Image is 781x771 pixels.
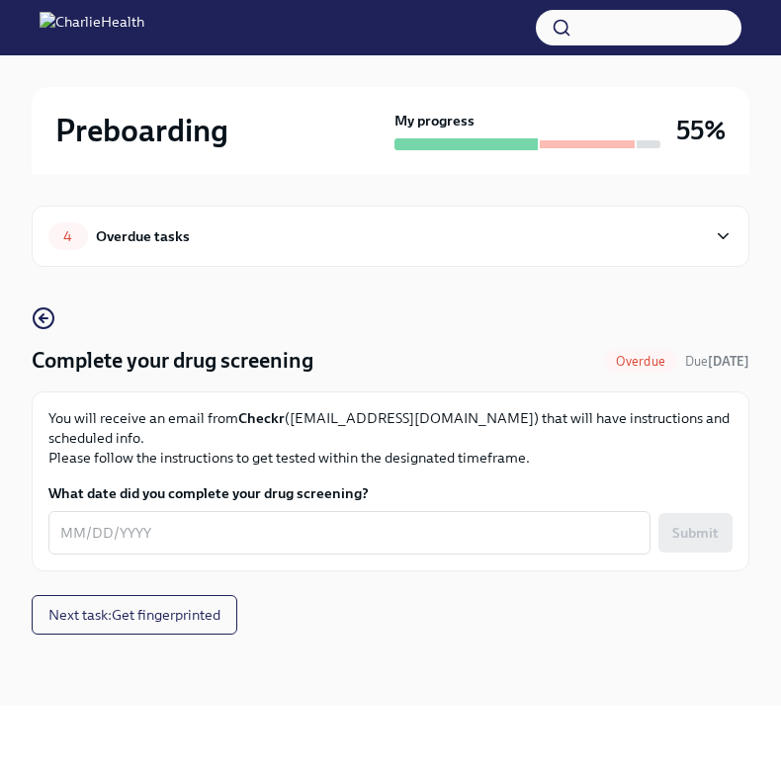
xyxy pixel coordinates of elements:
[685,352,749,371] span: September 24th, 2025 09:00
[676,113,726,148] h3: 55%
[48,483,733,503] label: What date did you complete your drug screening?
[96,225,190,247] div: Overdue tasks
[40,12,144,43] img: CharlieHealth
[685,354,749,369] span: Due
[604,354,677,369] span: Overdue
[51,229,84,244] span: 4
[238,409,285,427] strong: Checkr
[48,605,220,625] span: Next task : Get fingerprinted
[708,354,749,369] strong: [DATE]
[55,111,228,150] h2: Preboarding
[48,408,733,468] p: You will receive an email from ([EMAIL_ADDRESS][DOMAIN_NAME]) that will have instructions and sch...
[394,111,475,130] strong: My progress
[32,346,313,376] h4: Complete your drug screening
[32,595,237,635] button: Next task:Get fingerprinted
